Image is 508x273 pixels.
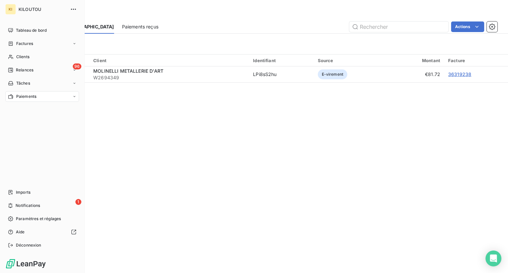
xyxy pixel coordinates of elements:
[253,58,310,63] div: Identifiant
[349,21,448,32] input: Rechercher
[16,67,33,73] span: Relances
[391,66,444,82] td: €81.72
[448,71,471,77] a: 36319238
[16,27,47,33] span: Tableau de bord
[5,258,46,269] img: Logo LeanPay
[16,242,41,248] span: Déconnexion
[318,69,348,79] span: E-virement
[16,54,29,60] span: Clients
[16,229,25,235] span: Aide
[249,66,314,82] td: LPi8sS2hu
[93,74,245,81] span: W2694349
[75,199,81,205] span: 1
[395,58,440,63] div: Montant
[93,58,245,63] div: Client
[451,21,484,32] button: Actions
[16,94,36,99] span: Paiements
[16,203,40,209] span: Notifications
[93,68,163,74] span: MOLINELLI METALLERIE D'ART
[16,189,30,195] span: Imports
[73,63,81,69] span: 96
[486,251,501,266] div: Open Intercom Messenger
[16,41,33,47] span: Factures
[5,227,79,237] a: Aide
[16,80,30,86] span: Tâches
[122,23,158,30] span: Paiements reçus
[448,58,504,63] div: Facture
[16,216,61,222] span: Paramètres et réglages
[5,4,16,15] div: KI
[318,58,387,63] div: Source
[19,7,66,12] span: KILOUTOU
